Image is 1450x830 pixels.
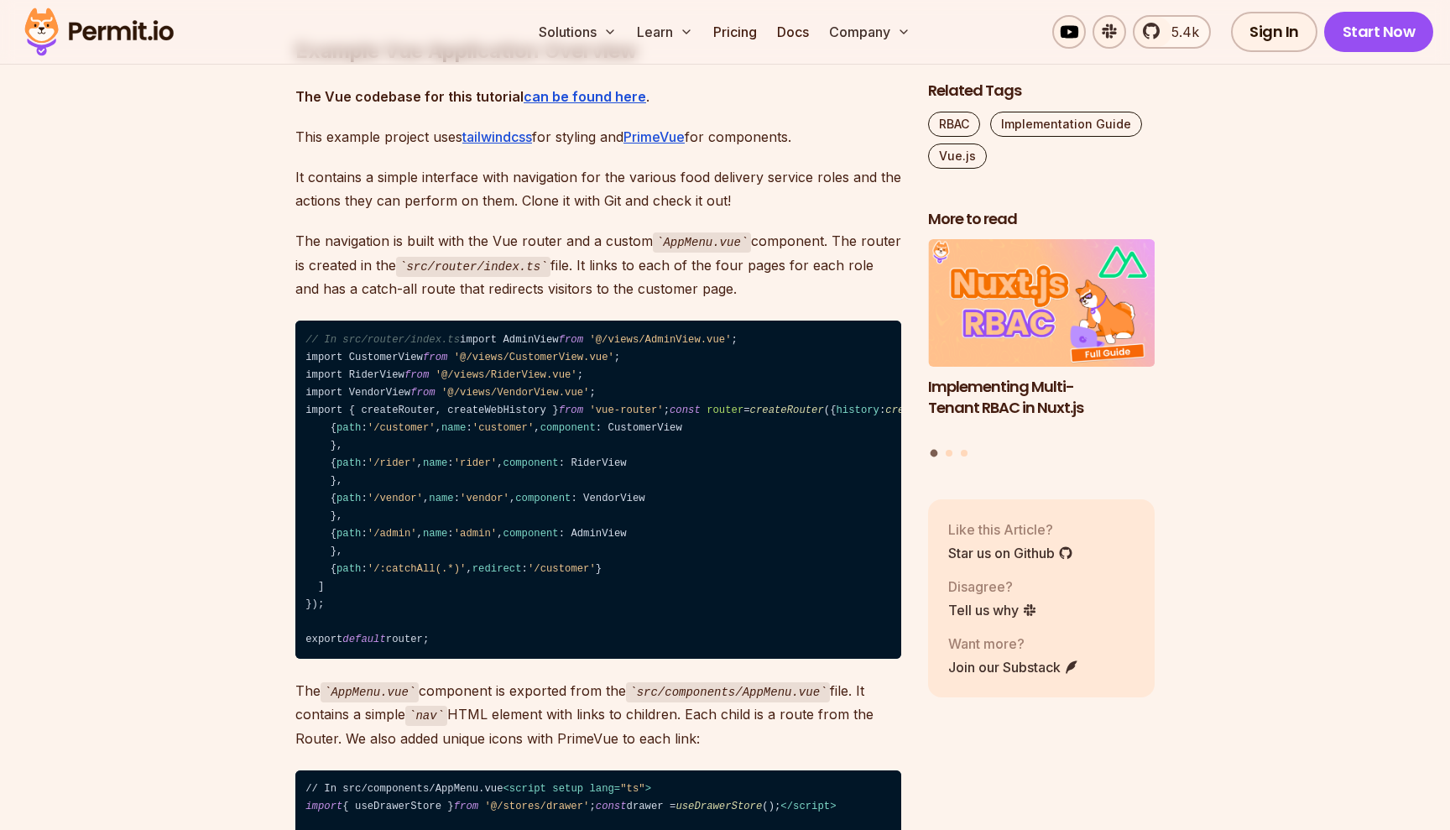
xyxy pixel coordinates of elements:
[295,679,901,750] p: The component is exported from the file. It contains a simple HTML element with links to children...
[295,165,901,212] p: It contains a simple interface with navigation for the various food delivery service roles and th...
[707,15,764,49] a: Pricing
[454,457,497,469] span: 'rider'
[368,563,467,575] span: '/:catchAll(.*)'
[1133,15,1211,49] a: 5.4k
[653,232,751,253] code: AppMenu.vue
[17,3,181,60] img: Permit logo
[462,128,532,145] a: tailwindcss
[948,657,1079,677] a: Join our Substack
[961,450,968,457] button: Go to slide 3
[928,240,1155,368] img: Implementing Multi-Tenant RBAC in Nuxt.js
[342,634,385,645] span: default
[837,405,879,416] span: history
[305,801,342,812] span: import
[484,801,589,812] span: '@/stores/drawer'
[931,450,938,457] button: Go to slide 1
[540,422,596,434] span: component
[596,801,627,812] span: const
[1231,12,1317,52] a: Sign In
[885,405,984,416] span: createWebHistory
[336,528,361,540] span: path
[559,334,583,346] span: from
[750,405,824,416] span: createRouter
[948,634,1079,654] p: Want more?
[946,450,952,457] button: Go to slide 2
[1324,12,1434,52] a: Start Now
[503,783,651,795] span: < = >
[770,15,816,49] a: Docs
[405,706,447,726] code: nav
[948,600,1037,620] a: Tell us why
[589,783,613,795] span: lang
[295,125,901,149] p: This example project uses for styling and for components.
[589,334,731,346] span: '@/views/AdminView.vue'
[928,209,1155,230] h2: More to read
[948,543,1073,563] a: Star us on Github
[429,493,453,504] span: name
[559,405,583,416] span: from
[928,144,987,169] a: Vue.js
[368,493,423,504] span: '/vendor'
[404,369,429,381] span: from
[780,801,836,812] span: </ >
[472,422,535,434] span: 'customer'
[454,801,478,812] span: from
[454,528,497,540] span: 'admin'
[524,88,646,105] a: can be found here
[336,493,361,504] span: path
[295,321,901,659] code: import AdminView ; import CustomerView ; import RiderView ; import VendorView ; import { createRo...
[503,528,559,540] span: component
[928,240,1155,440] a: Implementing Multi-Tenant RBAC in Nuxt.jsImplementing Multi-Tenant RBAC in Nuxt.js
[589,405,663,416] span: 'vue-router'
[670,405,701,416] span: const
[626,682,830,702] code: src/components/AppMenu.vue
[528,563,596,575] span: '/customer'
[928,112,980,137] a: RBAC
[928,81,1155,102] h2: Related Tags
[515,493,571,504] span: component
[423,457,447,469] span: name
[441,422,466,434] span: name
[707,405,743,416] span: router
[410,387,435,399] span: from
[472,563,522,575] span: redirect
[368,457,417,469] span: '/rider'
[928,377,1155,419] h3: Implementing Multi-Tenant RBAC in Nuxt.js
[423,352,447,363] span: from
[368,528,417,540] span: '/admin'
[1161,22,1199,42] span: 5.4k
[423,528,447,540] span: name
[675,801,762,812] span: useDrawerStore
[321,682,419,702] code: AppMenu.vue
[928,240,1155,460] div: Posts
[305,801,780,812] span: { useDrawerStore } ; drawer = ();
[948,519,1073,540] p: Like this Article?
[336,422,361,434] span: path
[630,15,700,49] button: Learn
[509,783,546,795] span: script
[295,229,901,300] p: The navigation is built with the Vue router and a custom component. The router is created in the ...
[336,563,361,575] span: path
[436,369,577,381] span: '@/views/RiderView.vue'
[295,85,901,108] p: .
[336,457,361,469] span: path
[454,352,614,363] span: '@/views/CustomerView.vue'
[620,783,644,795] span: "ts"
[948,577,1037,597] p: Disagree?
[295,88,524,105] strong: The Vue codebase for this tutorial
[552,783,583,795] span: setup
[503,457,559,469] span: component
[441,387,589,399] span: '@/views/VendorView.vue'
[460,493,509,504] span: 'vendor'
[532,15,623,49] button: Solutions
[822,15,917,49] button: Company
[623,128,685,145] a: PrimeVue
[396,257,550,277] code: src/router/index.ts
[793,801,830,812] span: script
[990,112,1142,137] a: Implementation Guide
[305,334,460,346] span: // In src/router/index.ts
[928,240,1155,440] li: 1 of 3
[368,422,436,434] span: '/customer'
